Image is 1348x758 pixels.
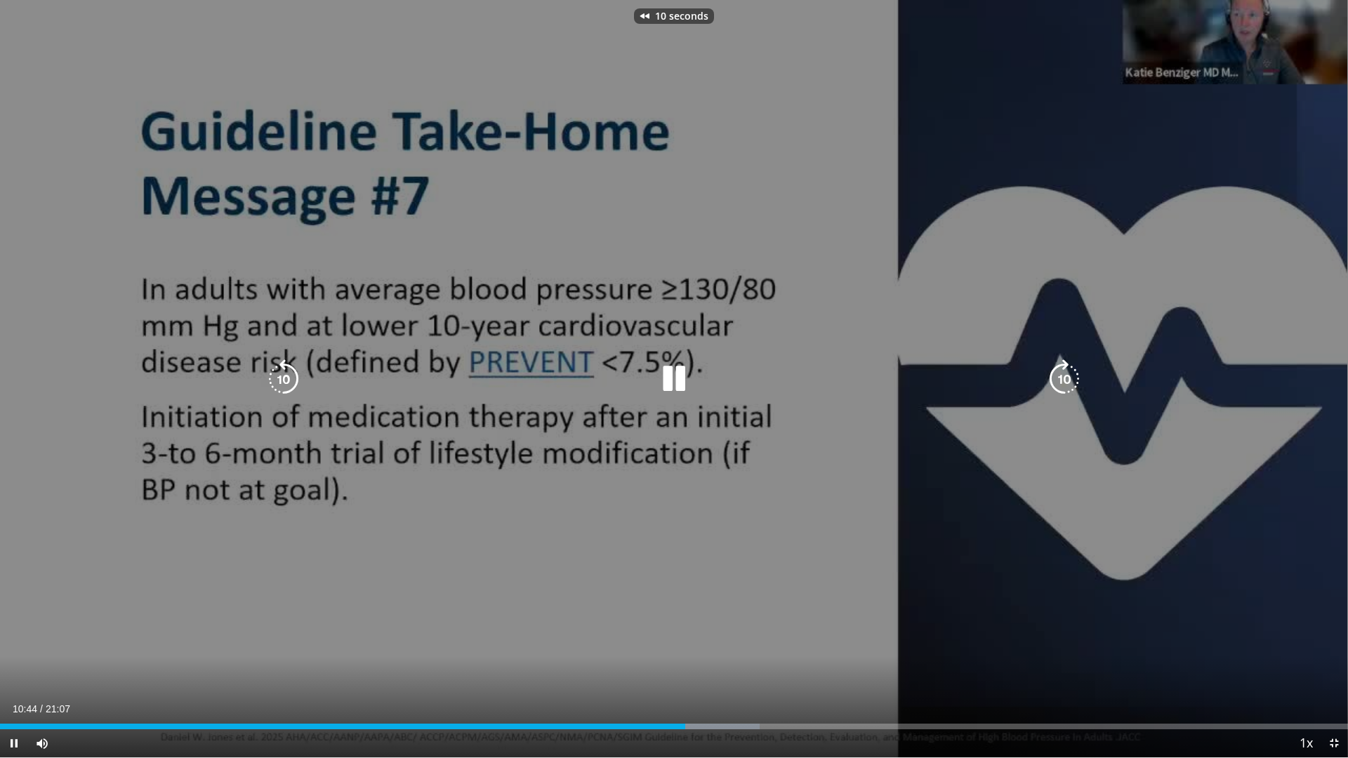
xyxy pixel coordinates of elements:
[40,703,43,714] span: /
[1320,729,1348,757] button: Exit Fullscreen
[655,11,708,21] p: 10 seconds
[46,703,70,714] span: 21:07
[1292,729,1320,757] button: Playback Rate
[13,703,37,714] span: 10:44
[28,729,56,757] button: Mute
